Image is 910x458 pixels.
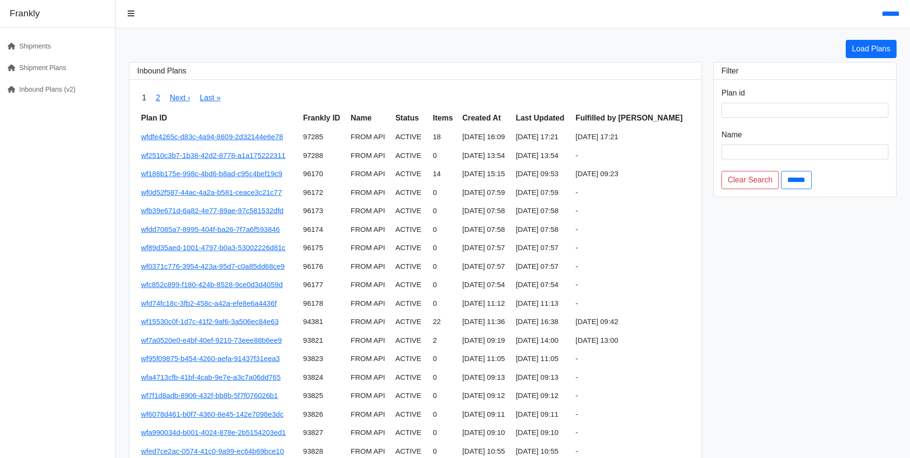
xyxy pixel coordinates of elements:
td: [DATE] 11:13 [512,294,572,313]
td: - [572,257,694,276]
td: [DATE] 16:38 [512,313,572,331]
td: [DATE] 13:54 [459,146,512,165]
td: - [572,183,694,202]
a: wf89d35aed-1001-4797-b0a3-53002226d81c [141,243,285,252]
td: FROM API [347,128,391,146]
a: wfa4713cfb-41bf-4cab-9e7e-a3c7a06dd765 [141,373,281,381]
td: [DATE] 09:12 [512,386,572,405]
td: - [572,220,694,239]
td: [DATE] 07:57 [512,239,572,257]
td: FROM API [347,423,391,442]
a: wf186b175e-998c-4bd6-b8ad-c95c4bef19c9 [141,169,282,178]
td: ACTIVE [391,423,429,442]
td: FROM API [347,146,391,165]
th: Name [347,108,391,128]
td: ACTIVE [391,368,429,387]
td: 94381 [299,313,347,331]
td: [DATE] 09:12 [459,386,512,405]
td: [DATE] 09:10 [512,423,572,442]
a: wf15530c0f-1d7c-41f2-9af6-3a506ec84e63 [141,317,279,325]
a: wfed7ce2ac-0574-41c0-9a99-ec64b69bce10 [141,447,284,455]
td: [DATE] 13:00 [572,331,694,350]
td: ACTIVE [391,257,429,276]
td: [DATE] 07:57 [459,239,512,257]
td: [DATE] 09:42 [572,313,694,331]
th: Last Updated [512,108,572,128]
td: [DATE] 09:19 [459,331,512,350]
td: [DATE] 07:54 [459,276,512,294]
td: [DATE] 09:11 [459,405,512,424]
td: 93821 [299,331,347,350]
td: 96175 [299,239,347,257]
a: wfc852c899-f180-424b-8528-9ce0d3d4059d [141,280,283,289]
a: wf6078d461-b0f7-4360-8e45-142e7098e3dc [141,410,284,418]
td: ACTIVE [391,128,429,146]
td: ACTIVE [391,313,429,331]
td: ACTIVE [391,202,429,220]
td: 0 [429,202,458,220]
td: ACTIVE [391,350,429,368]
td: 97288 [299,146,347,165]
td: [DATE] 07:59 [459,183,512,202]
td: FROM API [347,313,391,331]
td: 22 [429,313,458,331]
td: - [572,202,694,220]
th: Status [391,108,429,128]
td: 96173 [299,202,347,220]
nav: pager [137,87,694,108]
td: 93825 [299,386,347,405]
a: wfa990034d-b001-4024-878e-2b5154203ed1 [141,428,286,436]
td: 0 [429,276,458,294]
th: Frankly ID [299,108,347,128]
td: - [572,405,694,424]
a: wf2510c3b7-1b38-42d2-8778-a1a175222311 [141,151,285,159]
td: FROM API [347,257,391,276]
td: 0 [429,146,458,165]
span: 1 [137,87,151,108]
td: [DATE] 07:59 [512,183,572,202]
td: ACTIVE [391,276,429,294]
a: wfb39e671d-6a82-4e77-89ae-97c581532dfd [141,206,284,215]
td: [DATE] 07:57 [512,257,572,276]
a: wf7a0520e0-e4bf-40ef-9210-73eee88b6ee9 [141,336,282,344]
td: FROM API [347,350,391,368]
td: [DATE] 11:36 [459,313,512,331]
td: FROM API [347,183,391,202]
td: ACTIVE [391,220,429,239]
label: Plan id [721,87,745,99]
td: [DATE] 07:58 [512,202,572,220]
td: [DATE] 09:53 [512,165,572,183]
td: 0 [429,386,458,405]
a: wfdd7085a7-8995-404f-ba26-7f7a6f593846 [141,225,280,233]
td: 96176 [299,257,347,276]
td: - [572,294,694,313]
td: FROM API [347,165,391,183]
td: FROM API [347,386,391,405]
a: 2 [156,94,160,102]
td: 96174 [299,220,347,239]
td: ACTIVE [391,294,429,313]
td: - [572,276,694,294]
a: wfdfe4265c-d83c-4a94-8609-2d32144e6e78 [141,133,283,141]
td: [DATE] 11:12 [459,294,512,313]
td: FROM API [347,276,391,294]
td: [DATE] 09:11 [512,405,572,424]
td: [DATE] 11:05 [512,350,572,368]
a: Load Plans [846,40,897,58]
td: ACTIVE [391,239,429,257]
td: [DATE] 09:23 [572,165,694,183]
label: Name [721,129,742,141]
td: - [572,386,694,405]
a: wf95f09875-b454-4260-aefa-91437f31eea3 [141,354,280,362]
td: [DATE] 07:57 [459,257,512,276]
td: FROM API [347,202,391,220]
td: - [572,350,694,368]
td: [DATE] 17:21 [572,128,694,146]
h3: Inbound Plans [137,66,694,75]
td: ACTIVE [391,165,429,183]
td: FROM API [347,368,391,387]
a: Last » [200,94,221,102]
th: Items [429,108,458,128]
a: wf7f1d8adb-8906-432f-bb8b-5f7f076026b1 [141,391,278,399]
td: - [572,423,694,442]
